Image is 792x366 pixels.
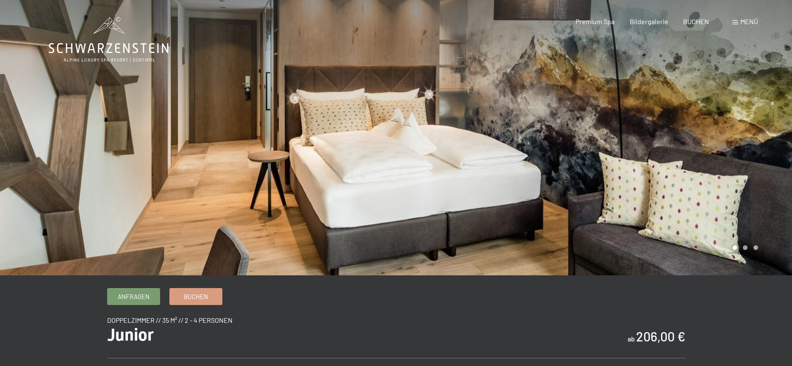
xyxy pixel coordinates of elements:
a: Buchen [170,288,222,305]
span: ab [628,335,635,343]
span: Buchen [184,292,208,301]
a: Bildergalerie [630,17,668,25]
span: Junior [107,325,154,345]
b: 206,00 € [636,329,685,344]
span: Anfragen [118,292,150,301]
a: Premium Spa [576,17,615,25]
span: Doppelzimmer // 35 m² // 2 - 4 Personen [107,316,233,324]
span: Menü [740,17,758,25]
a: BUCHEN [683,17,709,25]
a: Anfragen [108,288,160,305]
